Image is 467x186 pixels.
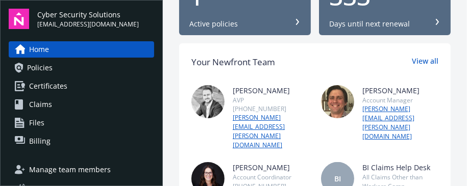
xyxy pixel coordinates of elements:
[9,41,154,58] a: Home
[29,133,51,149] span: Billing
[29,162,111,178] span: Manage team members
[29,78,67,94] span: Certificates
[9,60,154,76] a: Policies
[334,173,341,184] span: BI
[233,104,309,113] div: [PHONE_NUMBER]
[329,19,410,29] div: Days until next renewal
[37,9,139,20] span: Cyber Security Solutions
[9,162,154,178] a: Manage team members
[191,85,225,118] img: photo
[9,9,29,29] img: navigator-logo.svg
[362,162,438,173] div: BI Claims Help Desk
[362,96,438,104] div: Account Manager
[29,115,44,131] span: Files
[233,173,309,181] div: Account Coordinator
[37,9,154,29] button: Cyber Security Solutions[EMAIL_ADDRESS][DOMAIN_NAME]
[27,60,53,76] span: Policies
[29,41,49,58] span: Home
[233,96,309,104] div: AVP
[362,104,438,141] a: [PERSON_NAME][EMAIL_ADDRESS][PERSON_NAME][DOMAIN_NAME]
[9,78,154,94] a: Certificates
[9,96,154,113] a: Claims
[29,96,52,113] span: Claims
[233,85,309,96] div: [PERSON_NAME]
[233,113,309,150] a: [PERSON_NAME][EMAIL_ADDRESS][PERSON_NAME][DOMAIN_NAME]
[412,56,438,69] a: View all
[9,115,154,131] a: Files
[191,56,275,69] div: Your Newfront Team
[37,20,139,29] span: [EMAIL_ADDRESS][DOMAIN_NAME]
[233,162,309,173] div: [PERSON_NAME]
[362,85,438,96] div: [PERSON_NAME]
[321,85,354,118] img: photo
[9,133,154,149] a: Billing
[189,19,238,29] div: Active policies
